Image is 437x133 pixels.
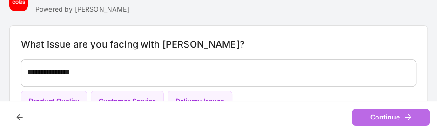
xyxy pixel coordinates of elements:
[352,109,430,126] button: Continue
[168,91,232,112] button: Delivery Issues
[91,91,164,112] button: Customer Service
[35,5,129,14] p: Powered by [PERSON_NAME]
[21,37,416,52] h6: What issue are you facing with [PERSON_NAME]?
[21,91,87,112] button: Product Quality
